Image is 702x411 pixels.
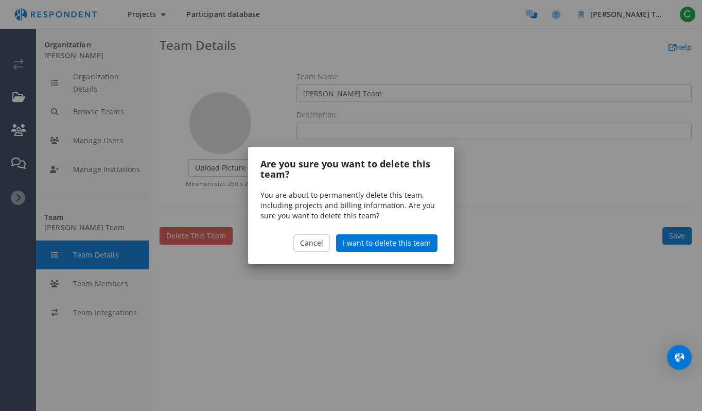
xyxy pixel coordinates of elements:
a: Cancel [293,234,330,252]
h4: Are you sure you want to delete this team? [260,159,442,180]
md-dialog: You are ... [248,147,454,264]
div: Open Intercom Messenger [667,345,692,370]
span: You are about to permanently delete this team, including projects and billing information. Are yo... [260,190,435,220]
span: I want to delete this team [343,238,431,248]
